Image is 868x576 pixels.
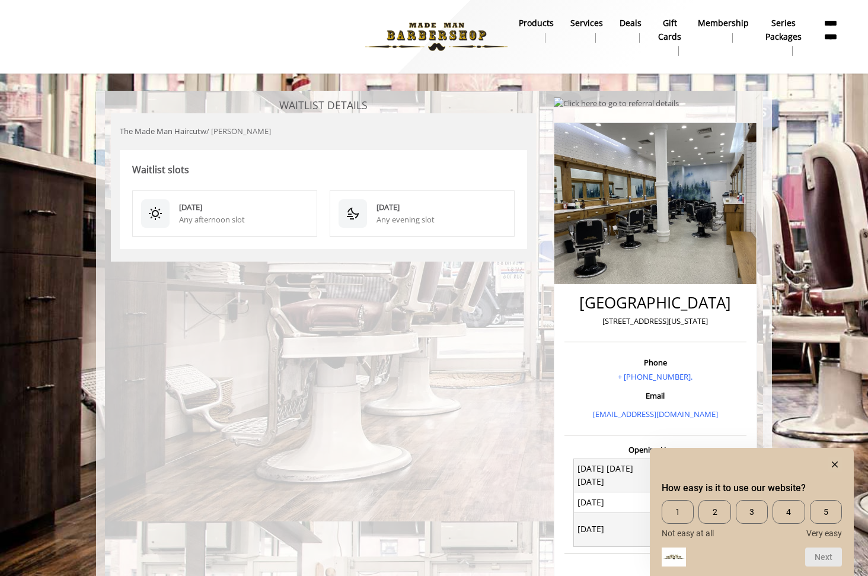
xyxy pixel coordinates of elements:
[567,294,743,311] h2: [GEOGRAPHIC_DATA]
[574,513,656,546] td: [DATE]
[355,4,518,69] img: Made Man Barbershop logo
[593,409,718,419] a: [EMAIL_ADDRESS][DOMAIN_NAME]
[120,150,527,178] div: Waitlist slots
[562,15,611,46] a: ServicesServices
[554,97,679,110] img: Click here to go to referral details
[148,206,162,221] img: waitlist slot image
[564,445,746,454] h3: Opening Hours
[810,500,842,524] span: 5
[736,500,768,524] span: 3
[611,15,650,46] a: DealsDeals
[805,548,842,567] button: Next question
[662,500,694,524] span: 1
[650,15,690,59] a: Gift cardsgift cards
[179,201,308,214] div: [DATE]
[662,529,714,538] span: Not easy at all
[618,371,693,382] a: + [PHONE_NUMBER].
[574,492,656,513] td: [DATE]
[658,17,681,43] b: gift cards
[690,15,757,46] a: MembershipMembership
[765,17,802,43] b: Series packages
[510,15,562,46] a: Productsproducts
[574,459,656,492] td: [DATE] [DATE] [DATE]
[279,97,368,113] div: WAITLIST DETAILS
[806,529,842,538] span: Very easy
[346,206,360,221] img: waitlist slot image
[757,15,810,59] a: Series packagesSeries packages
[828,457,842,472] button: Hide survey
[567,358,743,367] h3: Phone
[567,315,743,327] p: [STREET_ADDRESS][US_STATE]
[179,214,308,226] div: Any afternoon slot
[620,17,642,30] b: Deals
[662,481,842,495] h2: How easy is it to use our website? Select an option from 1 to 5, with 1 being Not easy at all and...
[519,17,554,30] b: products
[120,126,200,136] span: The Made Man Haircut
[662,457,842,567] div: How easy is it to use our website? Select an option from 1 to 5, with 1 being Not easy at all and...
[376,214,506,226] div: Any evening slot
[773,500,805,524] span: 4
[570,17,603,30] b: Services
[567,392,743,400] h3: Email
[376,201,506,214] div: [DATE]
[698,17,749,30] b: Membership
[698,500,730,524] span: 2
[662,500,842,538] div: How easy is it to use our website? Select an option from 1 to 5, with 1 being Not easy at all and...
[200,126,271,136] span: w/ [PERSON_NAME]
